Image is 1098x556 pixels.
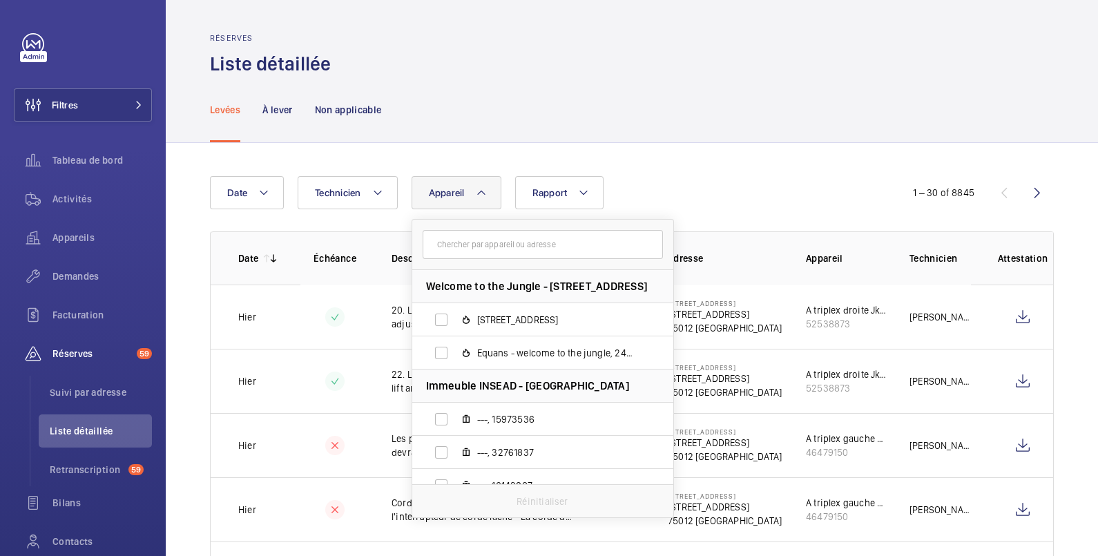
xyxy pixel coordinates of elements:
span: Immeuble INSEAD - [GEOGRAPHIC_DATA] [426,378,629,393]
span: 59 [128,464,144,475]
p: 20. Level 6 lock gap is tight and should be adjusted [392,303,577,331]
p: Non applicable [315,103,382,117]
p: [STREET_ADDRESS] [668,492,782,500]
p: Hier [238,439,256,452]
div: A triplex droite Jk670 [806,367,887,381]
div: 46479150 [806,510,887,524]
p: Attestation [992,251,1053,265]
span: Rapport [532,187,568,198]
p: [STREET_ADDRESS] [668,363,782,372]
div: 52538873 [806,317,887,331]
span: Appareils [52,231,152,245]
div: A triplex gauche Jk668 [806,496,887,510]
p: [STREET_ADDRESS] [668,428,782,436]
span: ---, 16143087 [477,479,637,492]
span: ---, 15973536 [477,412,637,426]
p: Réinitialiser [517,495,568,508]
p: [STREET_ADDRESS] [668,500,782,514]
div: A triplex gauche Jk668 [806,432,887,445]
p: Adresse [668,251,784,265]
p: Description de la réserve [392,251,577,265]
p: [STREET_ADDRESS] [668,436,782,450]
p: 75012 [GEOGRAPHIC_DATA] [668,514,782,528]
p: 75012 [GEOGRAPHIC_DATA] [668,385,782,399]
p: Corde OSG étirée, mise en plume de l'interrupteur de corde lâche - La corde du gouverneur nécessi... [392,496,577,524]
div: 1 – 30 of 8845 [913,186,974,200]
p: Échéance [310,251,360,265]
h1: Liste détaillée [210,51,339,77]
div: A triplex droite Jk670 [806,303,887,317]
span: Liste détaillée [50,424,152,438]
p: Date [238,251,258,265]
p: [PERSON_NAME] [909,503,970,517]
span: 59 [137,348,152,359]
p: [PERSON_NAME] [909,374,970,388]
p: [PERSON_NAME] [909,310,970,324]
span: Demandes [52,269,152,283]
button: Appareil [412,176,501,209]
p: 22. Level 1 and -1 door force gap stops the lift and should be adjusted [392,367,577,395]
p: Hier [238,374,256,388]
span: Equans - welcome to the jungle, 24420676 [477,346,637,360]
span: ---, 32761837 [477,445,637,459]
p: 75012 [GEOGRAPHIC_DATA] [668,450,782,463]
span: Facturation [52,308,152,322]
span: Welcome to the Jungle - [STREET_ADDRESS] [426,279,648,294]
span: [STREET_ADDRESS] [477,313,637,327]
p: Les projecteurs ratés de la voiture devraient être rétablis. [392,432,577,459]
div: 46479150 [806,445,887,459]
span: Activités [52,192,152,206]
p: [STREET_ADDRESS] [668,307,782,321]
p: Technicien [909,251,970,265]
span: Retranscription [50,463,123,477]
button: Date [210,176,284,209]
span: Contacts [52,535,152,548]
p: [STREET_ADDRESS] [668,299,782,307]
button: Rapport [515,176,604,209]
input: Chercher par appareil ou adresse [423,230,663,259]
span: Date [227,187,247,198]
span: Bilans [52,496,152,510]
p: Appareil [806,251,887,265]
span: Filtres [52,98,78,112]
button: Technicien [298,176,398,209]
p: À lever [262,103,292,117]
p: Hier [238,310,256,324]
p: [STREET_ADDRESS] [668,372,782,385]
span: Suivi par adresse [50,385,152,399]
div: 52538873 [806,381,887,395]
h2: Réserves [210,33,339,43]
span: Appareil [429,187,465,198]
p: Hier [238,503,256,517]
span: Réserves [52,347,131,361]
span: Tableau de bord [52,153,152,167]
button: Filtres [14,88,152,122]
p: Levées [210,103,240,117]
p: [PERSON_NAME] [909,439,970,452]
p: 75012 [GEOGRAPHIC_DATA] [668,321,782,335]
span: Technicien [315,187,361,198]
